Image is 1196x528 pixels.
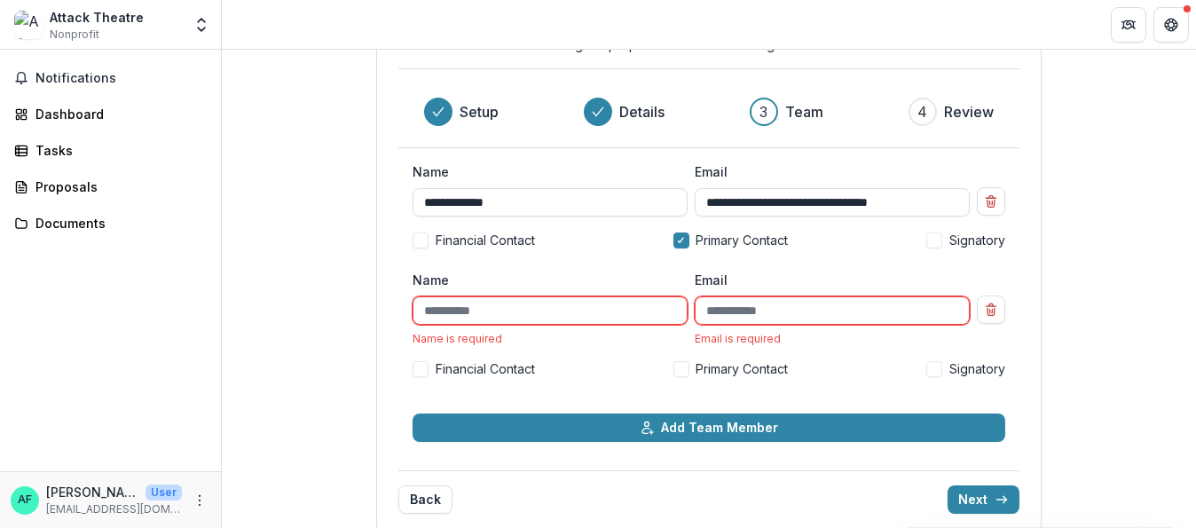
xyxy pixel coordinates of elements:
[413,162,677,181] label: Name
[46,501,182,517] p: [EMAIL_ADDRESS][DOMAIN_NAME]
[948,485,1019,514] button: Next
[977,296,1005,324] button: Remove team member
[619,101,665,122] h3: Details
[18,494,32,506] div: Andrés Franco
[696,231,789,249] span: Primary Contact
[35,177,200,196] div: Proposals
[436,231,535,249] span: Financial Contact
[146,485,182,500] p: User
[189,490,210,511] button: More
[1111,7,1146,43] button: Partners
[50,8,144,27] div: Attack Theatre
[35,214,200,232] div: Documents
[46,483,138,501] p: [PERSON_NAME]
[695,162,959,181] label: Email
[35,71,207,86] span: Notifications
[7,172,214,201] a: Proposals
[695,332,970,345] div: Email is required
[424,98,994,126] div: Progress
[1153,7,1189,43] button: Get Help
[7,136,214,165] a: Tasks
[50,27,99,43] span: Nonprofit
[696,359,789,378] span: Primary Contact
[413,332,688,345] div: Name is required
[695,271,959,289] label: Email
[7,209,214,238] a: Documents
[918,101,928,122] div: 4
[7,99,214,129] a: Dashboard
[785,101,823,122] h3: Team
[949,359,1005,378] span: Signatory
[35,141,200,160] div: Tasks
[35,105,200,123] div: Dashboard
[944,101,994,122] h3: Review
[760,101,768,122] div: 3
[7,64,214,92] button: Notifications
[977,187,1005,216] button: Remove team member
[14,11,43,39] img: Attack Theatre
[413,414,1005,442] button: Add Team Member
[949,231,1005,249] span: Signatory
[436,359,535,378] span: Financial Contact
[460,101,499,122] h3: Setup
[413,271,677,289] label: Name
[189,7,214,43] button: Open entity switcher
[398,485,452,514] button: Back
